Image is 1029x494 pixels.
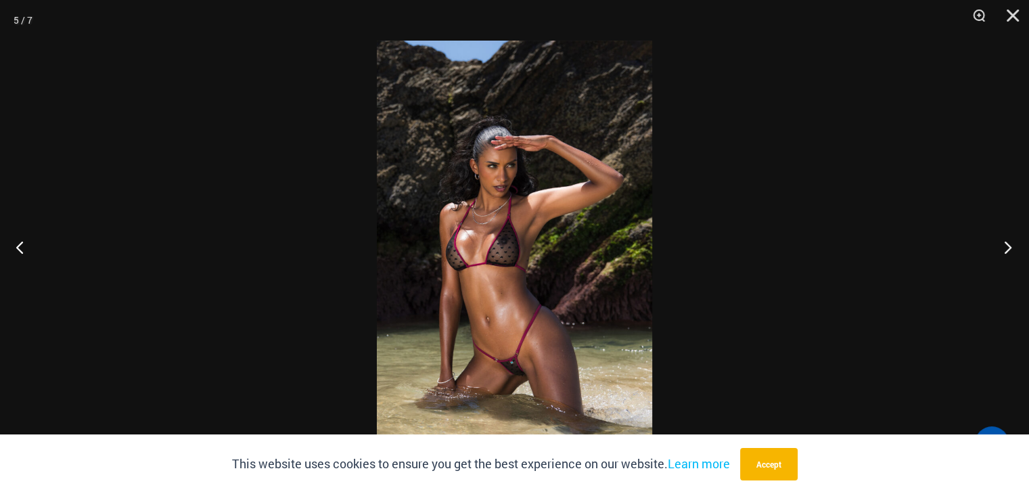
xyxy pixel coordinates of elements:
img: Cupids Kiss Hearts 312 Tri Top 456 Micro 08 [377,41,652,453]
button: Next [978,213,1029,281]
button: Accept [740,448,798,480]
p: This website uses cookies to ensure you get the best experience on our website. [232,454,730,474]
div: 5 / 7 [14,10,32,30]
a: Learn more [668,455,730,472]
